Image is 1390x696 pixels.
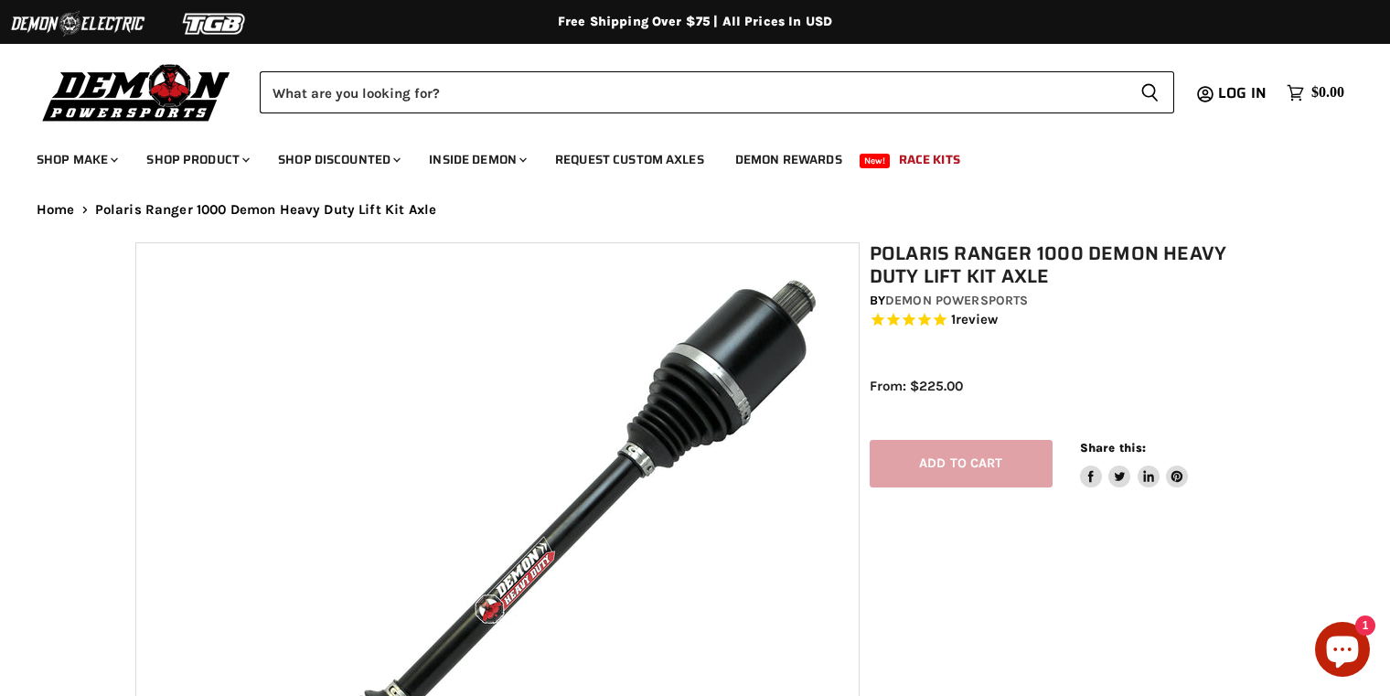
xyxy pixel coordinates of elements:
button: Search [1126,71,1174,113]
a: Shop Make [23,141,129,178]
form: Product [260,71,1174,113]
h1: Polaris Ranger 1000 Demon Heavy Duty Lift Kit Axle [870,242,1265,288]
span: review [956,312,999,328]
span: From: $225.00 [870,378,963,394]
span: $0.00 [1311,84,1344,102]
a: Shop Discounted [264,141,412,178]
img: Demon Powersports [37,59,237,124]
span: 1 reviews [951,312,999,328]
a: $0.00 [1278,80,1353,106]
span: New! [860,154,891,168]
aside: Share this: [1080,440,1189,488]
a: Demon Rewards [722,141,856,178]
ul: Main menu [23,134,1340,178]
a: Log in [1210,85,1278,102]
input: Search [260,71,1126,113]
a: Shop Product [133,141,261,178]
inbox-online-store-chat: Shopify online store chat [1310,622,1375,681]
a: Demon Powersports [885,293,1028,308]
a: Home [37,202,75,218]
div: by [870,291,1265,311]
a: Request Custom Axles [541,141,718,178]
a: Inside Demon [415,141,538,178]
span: Rated 5.0 out of 5 stars 1 reviews [870,311,1265,330]
span: Share this: [1080,441,1146,455]
span: Log in [1218,81,1267,104]
img: TGB Logo 2 [146,6,283,41]
span: Polaris Ranger 1000 Demon Heavy Duty Lift Kit Axle [95,202,437,218]
img: Demon Electric Logo 2 [9,6,146,41]
a: Race Kits [885,141,974,178]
